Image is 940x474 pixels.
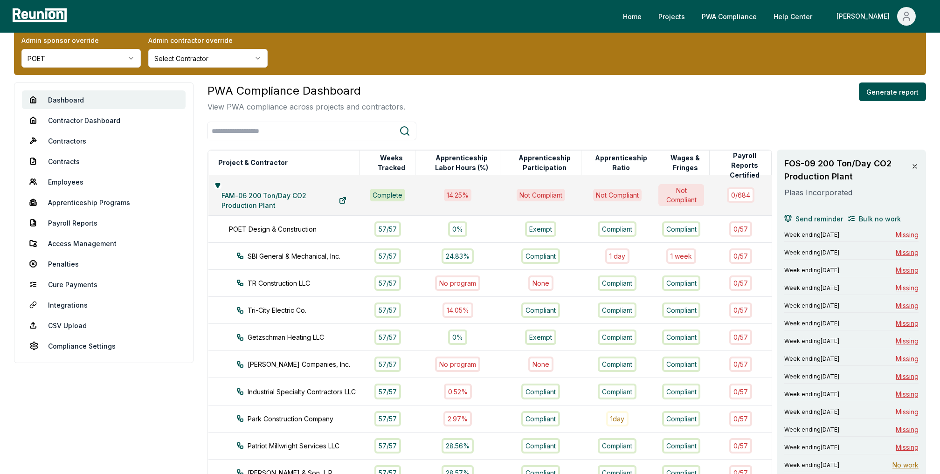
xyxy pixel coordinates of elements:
[374,248,401,264] div: 57 / 57
[662,221,701,237] div: Compliant
[784,249,839,256] span: Week ending [DATE]
[448,221,467,237] div: 0%
[896,425,919,434] span: Missing
[236,278,377,288] div: TR Construction LLC
[374,330,401,345] div: 57 / 57
[22,172,186,191] a: Employees
[443,411,472,426] div: 2.97%
[448,330,467,345] div: 0%
[22,152,186,171] a: Contracts
[896,389,919,399] span: Missing
[521,438,560,453] div: Compliant
[784,461,839,469] span: Week ending [DATE]
[598,275,636,291] div: Compliant
[896,371,919,381] span: Missing
[892,460,919,470] span: No work
[598,302,636,318] div: Compliant
[22,213,186,232] a: Payroll Reports
[207,101,405,112] p: View PWA compliance across projects and contractors.
[525,221,556,237] div: Exempt
[236,251,377,261] div: SBI General & Mechanical, Inc.
[605,248,629,264] div: 1 day
[729,248,752,264] div: 0 / 57
[22,316,186,335] a: CSV Upload
[718,156,771,175] button: Payroll Reports Certified
[442,248,474,264] div: 24.83%
[444,384,472,399] div: 0.52%
[896,247,919,257] span: Missing
[784,320,839,327] span: Week ending [DATE]
[836,7,893,26] div: [PERSON_NAME]
[784,231,839,239] span: Week ending [DATE]
[784,267,839,274] span: Week ending [DATE]
[651,7,692,26] a: Projects
[598,357,636,372] div: Compliant
[229,224,369,234] div: POET Design & Construction
[374,384,401,399] div: 57 / 57
[370,189,405,201] div: Complete
[896,265,919,275] span: Missing
[22,234,186,253] a: Access Management
[896,354,919,364] span: Missing
[859,214,901,224] span: Bulk no work
[22,90,186,109] a: Dashboard
[216,153,290,172] button: Project & Contractor
[521,302,560,318] div: Compliant
[508,153,581,172] button: Apprenticeship Participation
[435,357,480,372] div: No program
[423,153,500,172] button: Apprenticeship Labor Hours (%)
[207,82,405,99] h3: PWA Compliance Dashboard
[727,187,754,203] div: 0 / 684
[517,189,565,201] div: Not Compliant
[22,131,186,150] a: Contractors
[784,391,839,398] span: Week ending [DATE]
[729,275,752,291] div: 0 / 57
[896,230,919,240] span: Missing
[521,384,560,399] div: Compliant
[729,384,752,399] div: 0 / 57
[896,301,919,310] span: Missing
[784,284,839,292] span: Week ending [DATE]
[22,254,186,273] a: Penalties
[784,302,839,309] span: Week ending [DATE]
[521,411,560,426] div: Compliant
[859,82,926,101] button: Generate report
[444,189,471,201] div: 14.25 %
[729,438,752,453] div: 0 / 57
[22,111,186,130] a: Contractor Dashboard
[236,387,377,397] div: Industrial Specialty Contractors LLC
[236,414,377,424] div: Park Construction Company
[896,336,919,346] span: Missing
[214,191,354,210] a: FAM-06 200 Ton/Day CO2 Production Plant
[662,330,701,345] div: Compliant
[784,355,839,363] span: Week ending [DATE]
[729,221,752,237] div: 0 / 57
[368,153,415,172] button: Weeks Tracked
[148,35,268,45] label: Admin contractor override
[22,275,186,294] a: Cure Payments
[598,384,636,399] div: Compliant
[766,7,820,26] a: Help Center
[236,305,377,315] div: Tri-City Electric Co.
[615,7,649,26] a: Home
[374,438,401,453] div: 57 / 57
[598,221,636,237] div: Compliant
[662,275,701,291] div: Compliant
[829,7,923,26] button: [PERSON_NAME]
[662,438,701,453] div: Compliant
[662,302,701,318] div: Compliant
[236,359,377,369] div: [PERSON_NAME] Companies, Inc.
[658,184,704,206] div: Not Compliant
[662,411,701,426] div: Compliant
[21,35,141,45] label: Admin sponsor override
[22,337,186,355] a: Compliance Settings
[22,295,186,314] a: Integrations
[374,275,401,291] div: 57 / 57
[661,153,710,172] button: Wages & Fringes
[896,318,919,328] span: Missing
[598,330,636,345] div: Compliant
[374,411,401,426] div: 57 / 57
[22,193,186,212] a: Apprenticeship Programs
[896,283,919,293] span: Missing
[729,330,752,345] div: 0 / 57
